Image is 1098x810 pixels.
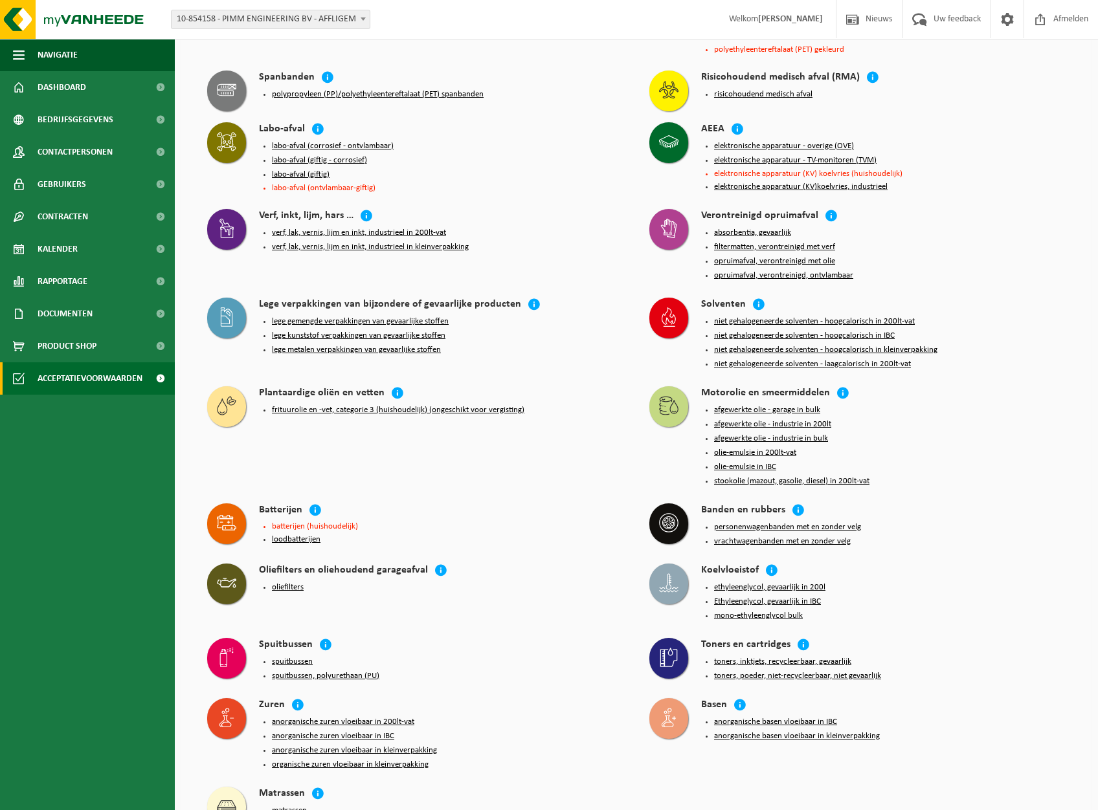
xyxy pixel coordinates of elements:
button: labo-afval (corrosief - ontvlambaar) [272,141,394,151]
button: risicohoudend medisch afval [714,89,812,100]
button: olie-emulsie in IBC [714,462,776,472]
li: polyethyleentereftalaat (PET) gekleurd [714,45,1066,54]
button: afgewerkte olie - industrie in 200lt [714,419,831,430]
span: 10-854158 - PIMM ENGINEERING BV - AFFLIGEM [172,10,370,28]
button: absorbentia, gevaarlijk [714,228,791,238]
li: labo-afval (ontvlambaar-giftig) [272,184,623,192]
button: lege kunststof verpakkingen van gevaarlijke stoffen [272,331,445,341]
h4: Matrassen [259,787,305,802]
button: ethyleenglycol, gevaarlijk in 200l [714,582,825,593]
button: niet gehalogeneerde solventen - laagcalorisch in 200lt-vat [714,359,911,369]
button: spuitbussen [272,657,313,667]
h4: Labo-afval [259,122,305,137]
button: stookolie (mazout, gasolie, diesel) in 200lt-vat [714,476,869,487]
strong: [PERSON_NAME] [758,14,823,24]
button: toners, inktjets, recycleerbaar, gevaarlijk [714,657,851,667]
button: filtermatten, verontreinigd met verf [714,242,835,252]
span: Product Shop [38,330,96,362]
span: Rapportage [38,265,87,298]
button: oliefilters [272,582,304,593]
li: batterijen (huishoudelijk) [272,522,623,531]
h4: Zuren [259,698,285,713]
button: verf, lak, vernis, lijm en inkt, industrieel in 200lt-vat [272,228,446,238]
h4: Risicohoudend medisch afval (RMA) [701,71,860,85]
h4: Banden en rubbers [701,503,785,518]
button: toners, poeder, niet-recycleerbaar, niet gevaarlijk [714,671,881,681]
button: anorganische zuren vloeibaar in IBC [272,731,394,741]
button: anorganische basen vloeibaar in IBC [714,717,837,727]
span: Acceptatievoorwaarden [38,362,142,395]
h4: Spuitbussen [259,638,313,653]
button: polypropyleen (PP)/polyethyleentereftalaat (PET) spanbanden [272,89,484,100]
span: Documenten [38,298,93,330]
button: lege gemengde verpakkingen van gevaarlijke stoffen [272,316,449,327]
button: afgewerkte olie - garage in bulk [714,405,820,415]
h4: Basen [701,698,727,713]
span: Gebruikers [38,168,86,201]
button: anorganische zuren vloeibaar in kleinverpakking [272,745,437,756]
button: labo-afval (giftig) [272,170,330,180]
button: lege metalen verpakkingen van gevaarlijke stoffen [272,345,441,355]
li: elektronische apparatuur (KV) koelvries (huishoudelijk) [714,170,1066,178]
h4: Solventen [701,298,746,312]
button: elektronische apparatuur (KV)koelvries, industrieel [714,182,888,192]
h4: AEEA [701,122,724,137]
h4: Motorolie en smeermiddelen [701,386,830,401]
button: verf, lak, vernis, lijm en inkt, industrieel in kleinverpakking [272,242,469,252]
button: niet gehalogeneerde solventen - hoogcalorisch in 200lt-vat [714,316,915,327]
button: olie-emulsie in 200lt-vat [714,448,796,458]
span: Bedrijfsgegevens [38,104,113,136]
span: Contracten [38,201,88,233]
button: loodbatterijen [272,534,320,545]
button: elektronische apparatuur - overige (OVE) [714,141,854,151]
span: 10-854158 - PIMM ENGINEERING BV - AFFLIGEM [171,10,370,29]
span: Navigatie [38,39,78,71]
button: organische zuren vloeibaar in kleinverpakking [272,760,429,770]
h4: Spanbanden [259,71,315,85]
h4: Lege verpakkingen van bijzondere of gevaarlijke producten [259,298,521,312]
button: labo-afval (giftig - corrosief) [272,155,367,166]
button: opruimafval, verontreinigd, ontvlambaar [714,270,853,281]
button: opruimafval, verontreinigd met olie [714,256,835,267]
h4: Koelvloeistof [701,564,759,578]
span: Dashboard [38,71,86,104]
button: anorganische zuren vloeibaar in 200lt-vat [272,717,414,727]
h4: Batterijen [259,503,302,518]
span: Kalender [38,233,78,265]
button: afgewerkte olie - industrie in bulk [714,433,828,444]
button: niet gehalogeneerde solventen - hoogcalorisch in IBC [714,331,895,341]
button: frituurolie en -vet, categorie 3 (huishoudelijk) (ongeschikt voor vergisting) [272,405,524,415]
button: Ethyleenglycol, gevaarlijk in IBC [714,597,821,607]
button: niet gehalogeneerde solventen - hoogcalorisch in kleinverpakking [714,345,937,355]
span: Contactpersonen [38,136,113,168]
h4: Verontreinigd opruimafval [701,209,818,224]
h4: Toners en cartridges [701,638,790,653]
h4: Verf, inkt, lijm, hars … [259,209,353,224]
button: personenwagenbanden met en zonder velg [714,522,861,532]
button: spuitbussen, polyurethaan (PU) [272,671,379,681]
h4: Plantaardige oliën en vetten [259,386,385,401]
button: elektronische apparatuur - TV-monitoren (TVM) [714,155,877,166]
button: anorganische basen vloeibaar in kleinverpakking [714,731,880,741]
h4: Oliefilters en oliehoudend garageafval [259,564,428,578]
button: vrachtwagenbanden met en zonder velg [714,536,851,547]
button: mono-ethyleenglycol bulk [714,611,803,621]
